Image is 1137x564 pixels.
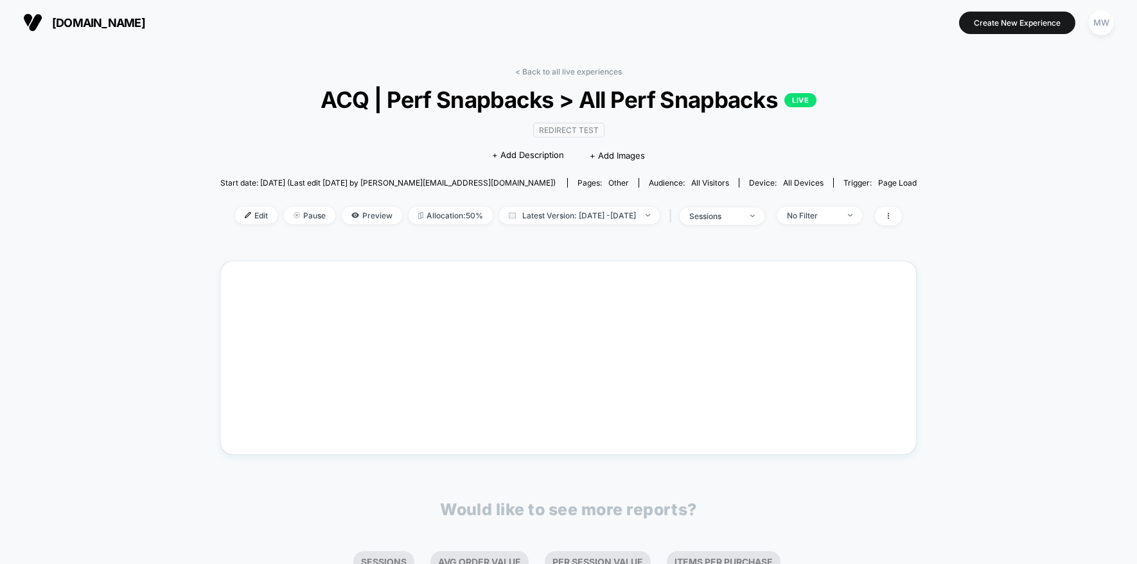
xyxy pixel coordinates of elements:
span: Start date: [DATE] (Last edit [DATE] by [PERSON_NAME][EMAIL_ADDRESS][DOMAIN_NAME]) [220,178,556,188]
p: LIVE [784,93,816,107]
span: ACQ | Perf Snapbacks > All Perf Snapbacks [255,86,881,113]
span: Pause [284,207,335,224]
img: calendar [509,212,516,218]
span: Latest Version: [DATE] - [DATE] [499,207,660,224]
button: MW [1085,10,1118,36]
p: Would like to see more reports? [440,500,697,519]
span: All Visitors [691,178,729,188]
img: end [848,214,852,216]
span: Redirect Test [533,123,604,137]
span: other [608,178,629,188]
button: [DOMAIN_NAME] [19,12,149,33]
div: Trigger: [843,178,917,188]
div: Audience: [649,178,729,188]
span: | [666,207,680,225]
img: end [294,212,300,218]
span: [DOMAIN_NAME] [52,16,145,30]
img: Visually logo [23,13,42,32]
span: Preview [342,207,402,224]
span: Device: [739,178,833,188]
a: < Back to all live experiences [515,67,622,76]
button: Create New Experience [959,12,1075,34]
span: all devices [783,178,824,188]
div: sessions [689,211,741,221]
img: rebalance [418,212,423,219]
img: end [646,214,650,216]
div: Pages: [577,178,629,188]
img: edit [245,212,251,218]
div: No Filter [787,211,838,220]
img: end [750,215,755,217]
span: Page Load [878,178,917,188]
span: + Add Description [492,149,564,162]
span: + Add Images [590,150,645,161]
span: Edit [235,207,278,224]
div: MW [1089,10,1114,35]
span: Allocation: 50% [409,207,493,224]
